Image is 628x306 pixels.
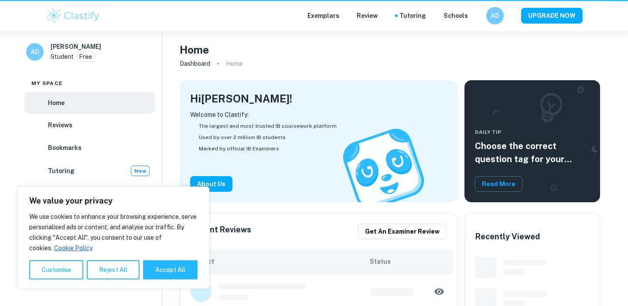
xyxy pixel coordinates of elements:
[29,211,198,253] p: We use cookies to enhance your browsing experience, serve personalised ads or content, and analys...
[79,52,92,61] p: Free
[521,8,583,24] button: UPGRADE NOW
[190,176,232,192] button: About Us
[48,120,72,130] h6: Reviews
[51,52,74,61] p: Student
[29,260,83,279] button: Customise
[475,14,479,18] button: Help and Feedback
[191,257,370,266] h6: Subject
[131,167,149,175] span: New
[24,137,155,158] a: Bookmarks
[475,176,522,192] button: Read More
[486,7,504,24] button: AD
[29,196,198,206] p: We value your privacy
[143,260,198,279] button: Accept All
[180,42,209,58] h4: Home
[24,160,155,182] a: TutoringNew
[87,260,140,279] button: Reject All
[199,122,337,130] span: The largest and most trusted IB coursework platform
[307,11,339,20] p: Exemplars
[17,187,209,289] div: We value your privacy
[180,58,210,70] a: Dashboard
[48,143,82,153] h6: Bookmarks
[45,7,101,24] img: Clastify logo
[475,231,540,243] h6: Recently Viewed
[399,11,426,20] a: Tutoring
[48,98,65,108] h6: Home
[190,91,292,106] h4: Hi [PERSON_NAME] !
[475,128,590,136] span: Daily Tip
[226,59,242,68] p: Home
[48,166,75,176] h6: Tutoring
[31,79,63,87] span: My space
[475,139,590,166] h5: Choose the correct question tag for your coursework
[190,110,447,119] p: Welcome to Clastify:
[30,47,40,57] h6: AD
[490,11,500,20] h6: AD
[370,257,447,266] h6: Status
[54,244,93,252] a: Cookie Policy
[191,224,251,239] h6: Recent Reviews
[199,145,279,153] span: Marked by official IB Examiners
[24,115,155,136] a: Reviews
[51,42,101,51] h6: [PERSON_NAME]
[357,11,378,20] p: Review
[24,92,155,113] a: Home
[358,224,447,239] button: Get an examiner review
[444,11,468,20] a: Schools
[199,133,286,141] span: Used by over 2 million IB students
